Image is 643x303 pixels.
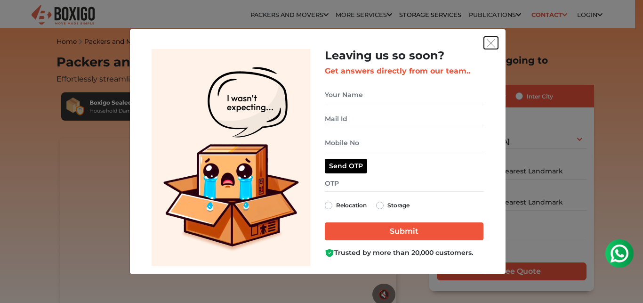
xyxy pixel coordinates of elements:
[387,200,410,211] label: Storage
[325,135,483,151] input: Mobile No
[336,200,367,211] label: Relocation
[325,248,334,258] img: Boxigo Customer Shield
[325,66,483,75] h3: Get answers directly from our team..
[325,159,367,173] button: Send OTP
[325,49,483,63] h2: Leaving us so soon?
[325,175,483,192] input: OTP
[152,49,311,266] img: Lead Welcome Image
[325,222,483,240] input: Submit
[487,39,495,48] img: exit
[325,87,483,103] input: Your Name
[9,9,28,28] img: whatsapp-icon.svg
[325,111,483,127] input: Mail Id
[325,248,483,258] div: Trusted by more than 20,000 customers.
